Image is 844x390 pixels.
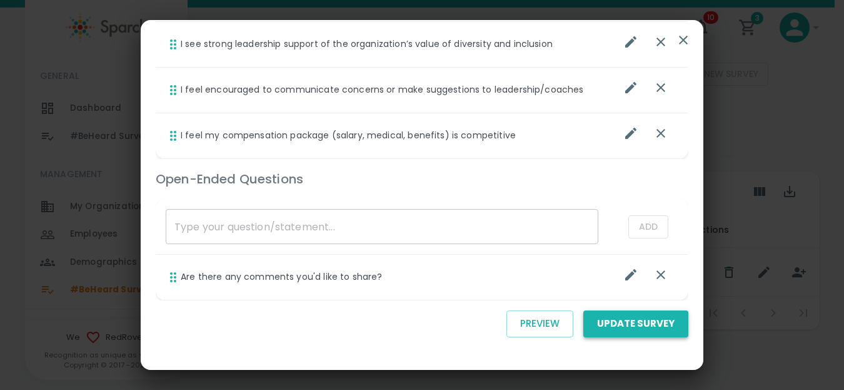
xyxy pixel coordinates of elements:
[156,113,608,159] td: I feel my compensation package (salary, medical, benefits) is competitive
[156,169,688,189] h6: Open-Ended Questions
[166,209,598,244] input: Type your question/statement...
[156,255,688,300] tr: Are there any comments you'd like to share?
[506,310,573,337] button: Preview
[156,255,608,300] td: Are there any comments you'd like to share?
[156,68,608,113] td: I feel encouraged to communicate concerns or make suggestions to leadership/coaches
[156,22,608,68] td: I see strong leadership support of the organization’s value of diversity and inclusion
[156,113,688,159] tr: I feel my compensation package (salary, medical, benefits) is competitive
[156,22,688,68] tr: I see strong leadership support of the organization’s value of diversity and inclusion
[156,68,688,113] tr: I feel encouraged to communicate concerns or make suggestions to leadership/coaches
[156,199,688,300] table: list table
[583,310,688,337] button: Update Survey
